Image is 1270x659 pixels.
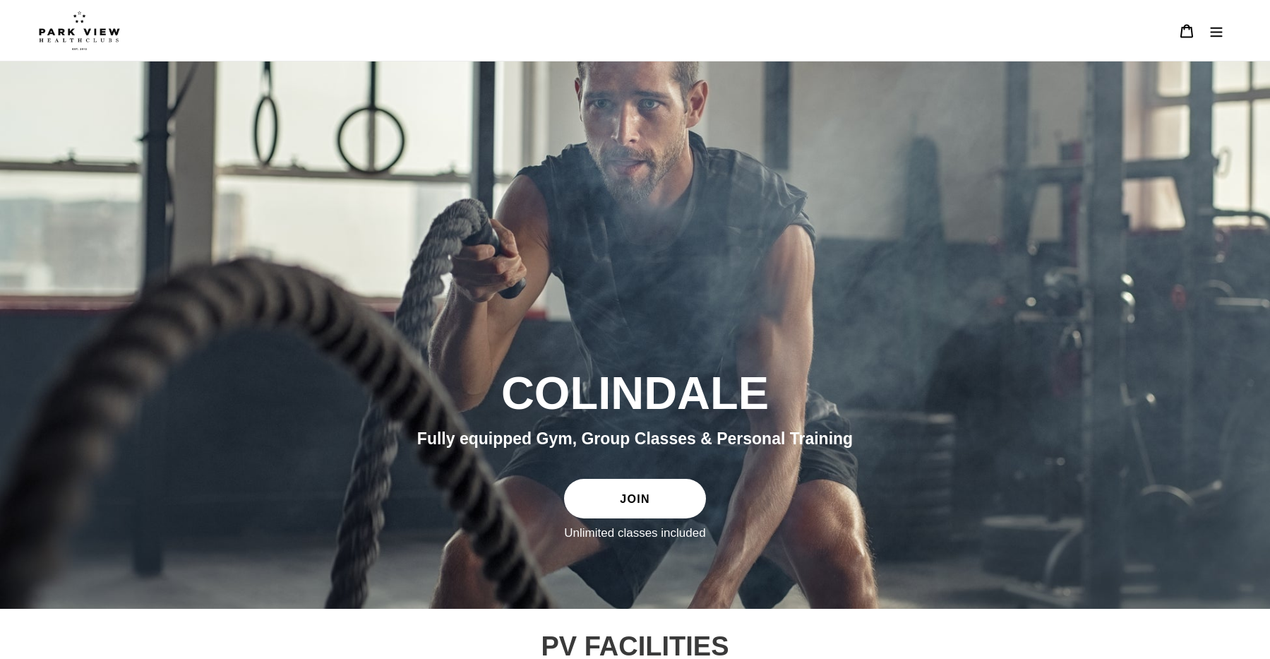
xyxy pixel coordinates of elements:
[564,526,705,541] label: Unlimited classes included
[1202,16,1231,46] button: Menu
[417,429,853,448] span: Fully equipped Gym, Group Classes & Personal Training
[564,479,705,518] a: JOIN
[251,366,1020,421] h2: COLINDALE
[39,11,120,50] img: Park view health clubs is a gym near you.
